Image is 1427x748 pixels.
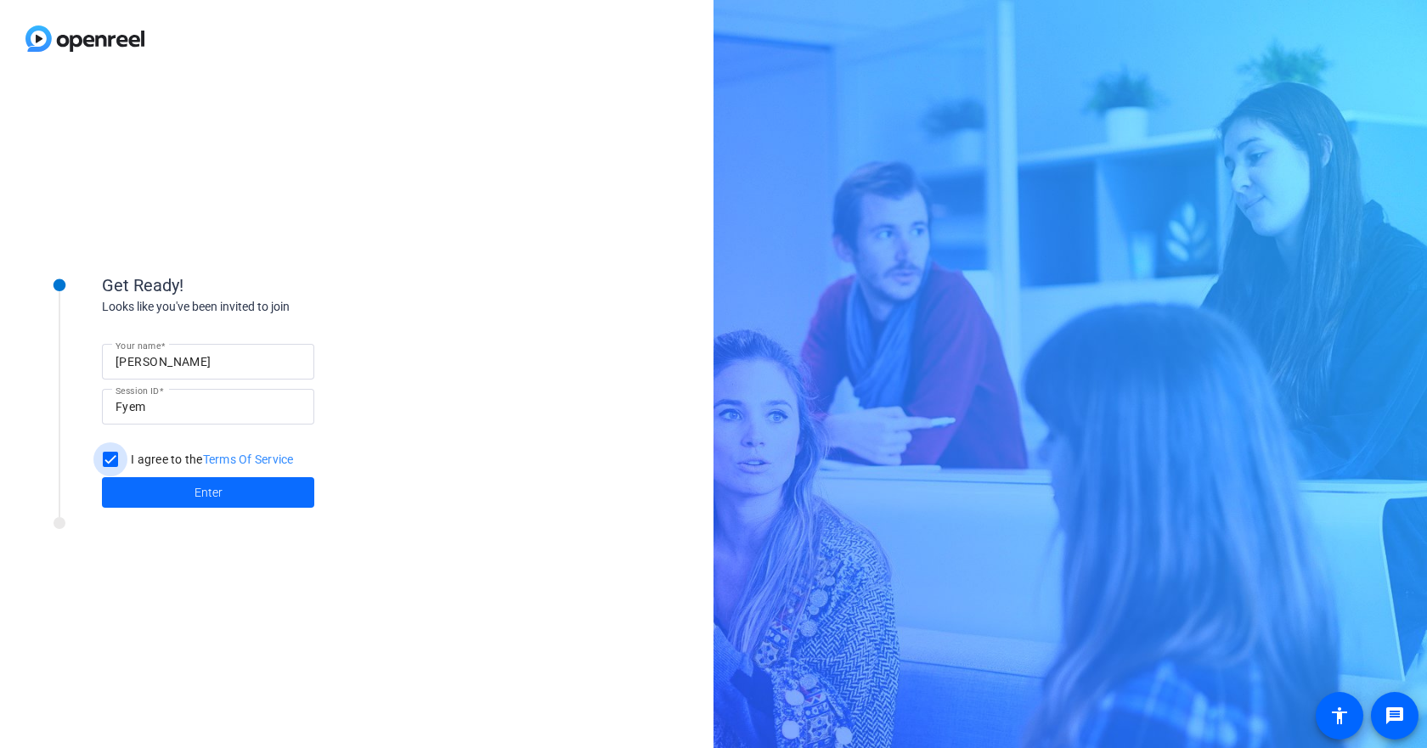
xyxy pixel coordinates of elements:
a: Terms Of Service [203,453,294,466]
label: I agree to the [127,451,294,468]
mat-label: Session ID [116,385,159,396]
mat-icon: message [1385,706,1405,726]
mat-icon: accessibility [1329,706,1350,726]
div: Get Ready! [102,273,442,298]
div: Looks like you've been invited to join [102,298,442,316]
mat-label: Your name [116,340,161,351]
span: Enter [195,484,223,502]
button: Enter [102,477,314,508]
